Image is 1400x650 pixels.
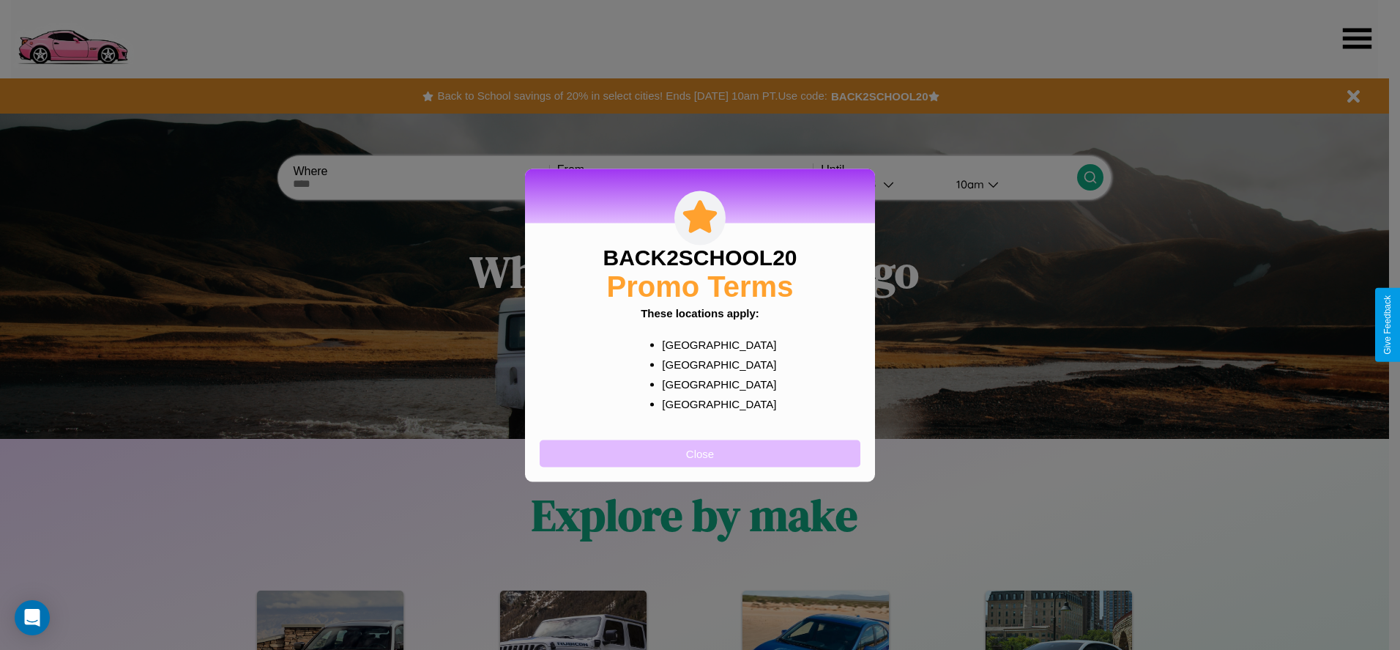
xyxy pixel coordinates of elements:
[603,245,797,270] h3: BACK2SCHOOL20
[607,270,794,303] h2: Promo Terms
[540,440,860,467] button: Close
[662,334,767,354] p: [GEOGRAPHIC_DATA]
[641,306,759,319] b: These locations apply:
[15,600,50,635] div: Open Intercom Messenger
[662,374,767,394] p: [GEOGRAPHIC_DATA]
[1382,295,1393,355] div: Give Feedback
[662,394,767,413] p: [GEOGRAPHIC_DATA]
[662,354,767,374] p: [GEOGRAPHIC_DATA]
